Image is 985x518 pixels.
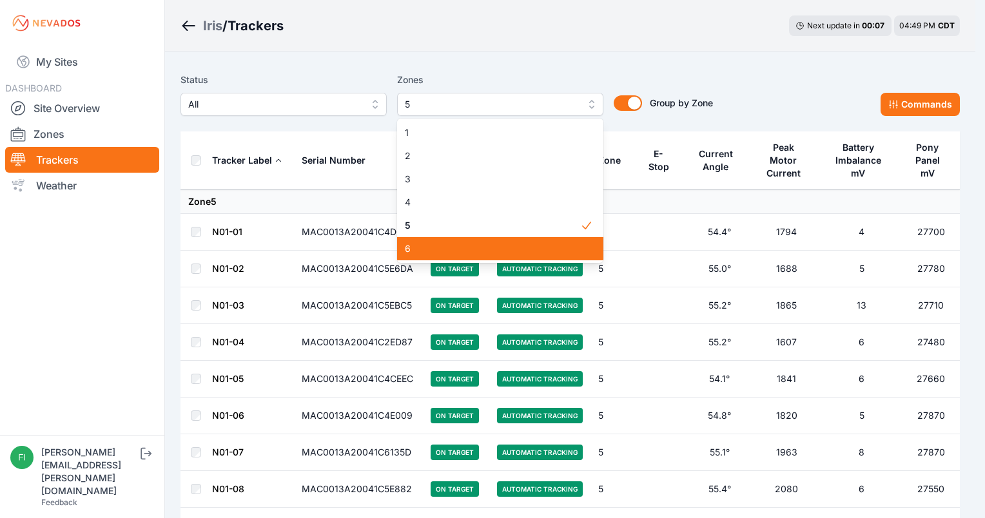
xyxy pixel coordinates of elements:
[405,126,580,139] span: 1
[405,219,580,232] span: 5
[397,93,603,116] button: 5
[405,97,578,112] span: 5
[405,242,580,255] span: 6
[405,173,580,186] span: 3
[397,119,603,263] div: 5
[405,196,580,209] span: 4
[405,149,580,162] span: 2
